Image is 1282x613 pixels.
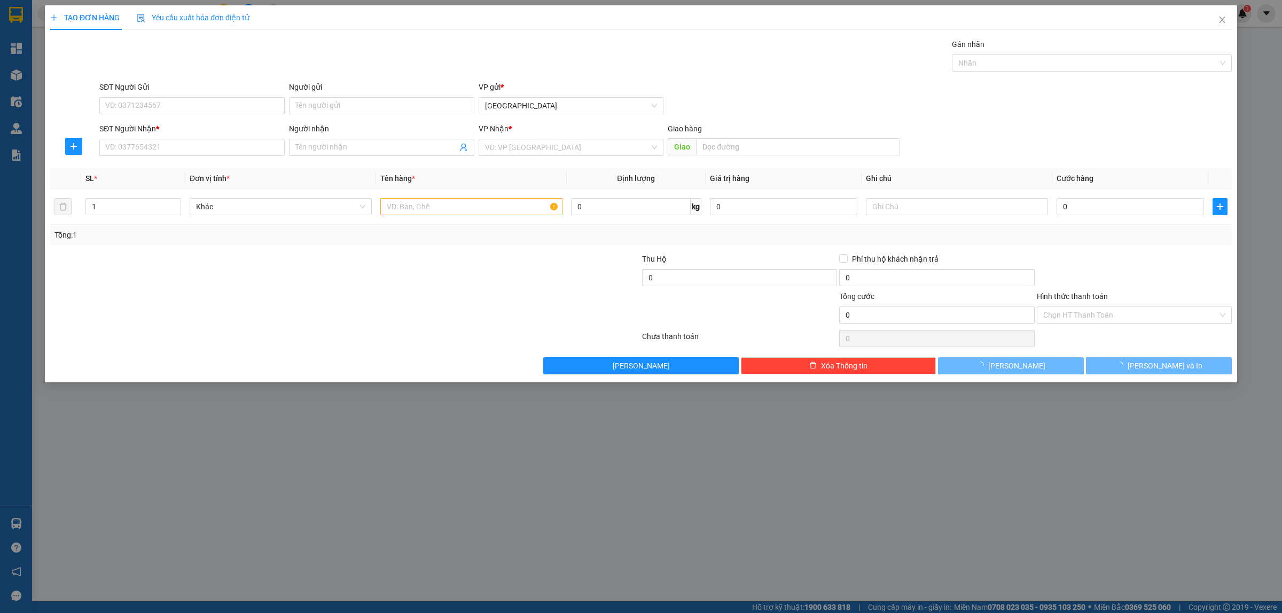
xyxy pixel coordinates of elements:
[821,360,867,372] span: Xóa Thông tin
[65,138,82,155] button: plus
[952,40,984,49] label: Gán nhãn
[5,75,74,111] li: VP [GEOGRAPHIC_DATA]
[710,174,749,183] span: Giá trị hàng
[1128,360,1202,372] span: [PERSON_NAME] và In
[66,142,82,151] span: plus
[976,361,988,369] span: loading
[710,198,857,215] input: 0
[54,229,495,241] div: Tổng: 1
[380,198,562,215] input: VD: Bàn, Ghế
[1057,174,1093,183] span: Cước hàng
[613,360,670,372] span: [PERSON_NAME]
[50,13,120,22] span: TẠO ĐƠN HÀNG
[85,174,94,183] span: SL
[1037,292,1108,301] label: Hình thức thanh toán
[691,198,701,215] span: kg
[1213,202,1227,211] span: plus
[668,124,702,133] span: Giao hàng
[74,75,142,87] li: VP Phi Liêng
[50,14,58,21] span: plus
[1218,15,1226,24] span: close
[380,174,415,183] span: Tên hàng
[617,174,655,183] span: Định lượng
[696,138,900,155] input: Dọc đường
[459,143,468,152] span: user-add
[988,360,1045,372] span: [PERSON_NAME]
[190,174,230,183] span: Đơn vị tính
[137,14,145,22] img: icon
[641,331,838,349] div: Chưa thanh toán
[99,81,285,93] div: SĐT Người Gửi
[196,199,365,215] span: Khác
[866,198,1048,215] input: Ghi Chú
[642,255,667,263] span: Thu Hộ
[54,198,72,215] button: delete
[289,81,474,93] div: Người gửi
[289,123,474,135] div: Người nhận
[5,5,155,63] li: [PERSON_NAME] ([GEOGRAPHIC_DATA])
[862,168,1052,189] th: Ghi chú
[99,123,285,135] div: SĐT Người Nhận
[839,292,874,301] span: Tổng cước
[848,253,943,265] span: Phí thu hộ khách nhận trả
[809,361,817,370] span: delete
[1213,198,1228,215] button: plus
[485,98,658,114] span: Sài Gòn
[938,357,1084,374] button: [PERSON_NAME]
[741,357,936,374] button: deleteXóa Thông tin
[479,81,664,93] div: VP gửi
[137,13,249,22] span: Yêu cầu xuất hóa đơn điện tử
[668,138,696,155] span: Giao
[543,357,738,374] button: [PERSON_NAME]
[1207,5,1237,35] button: Close
[479,124,509,133] span: VP Nhận
[1116,361,1128,369] span: loading
[1086,357,1232,374] button: [PERSON_NAME] và In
